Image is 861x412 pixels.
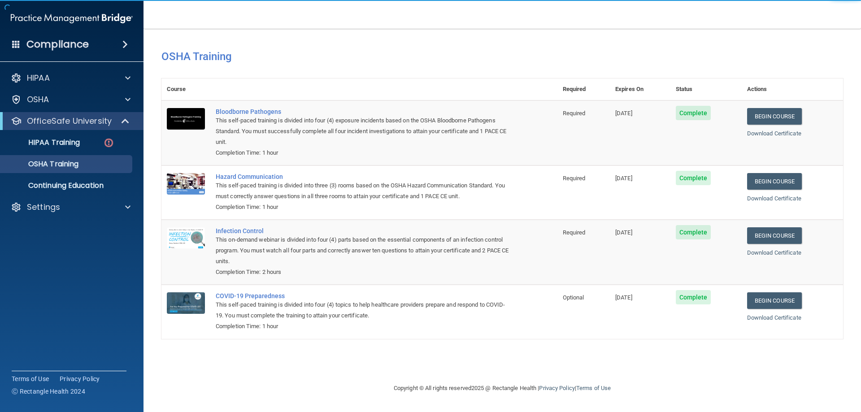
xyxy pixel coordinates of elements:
a: OfficeSafe University [11,116,130,126]
a: COVID-19 Preparedness [216,292,513,299]
a: Terms of Use [12,374,49,383]
p: Continuing Education [6,181,128,190]
span: Complete [676,106,711,120]
a: Terms of Use [576,385,611,391]
span: [DATE] [615,110,632,117]
th: Required [557,78,610,100]
a: Infection Control [216,227,513,234]
a: HIPAA [11,73,130,83]
span: Optional [563,294,584,301]
a: Privacy Policy [60,374,100,383]
span: [DATE] [615,175,632,182]
div: Completion Time: 1 hour [216,321,513,332]
span: Required [563,229,586,236]
span: Required [563,110,586,117]
a: Begin Course [747,292,802,309]
img: PMB logo [11,9,133,27]
img: danger-circle.6113f641.png [103,137,114,148]
div: Copyright © All rights reserved 2025 @ Rectangle Health | | [339,374,666,403]
p: Settings [27,202,60,213]
div: This on-demand webinar is divided into four (4) parts based on the essential components of an inf... [216,234,513,267]
span: Complete [676,225,711,239]
a: Download Certificate [747,195,801,202]
div: This self-paced training is divided into four (4) exposure incidents based on the OSHA Bloodborne... [216,115,513,147]
span: [DATE] [615,294,632,301]
a: Download Certificate [747,130,801,137]
a: OSHA [11,94,130,105]
div: Completion Time: 1 hour [216,202,513,213]
a: Download Certificate [747,314,801,321]
a: Begin Course [747,173,802,190]
th: Course [161,78,210,100]
a: Bloodborne Pathogens [216,108,513,115]
a: Begin Course [747,108,802,125]
div: Completion Time: 2 hours [216,267,513,278]
a: Hazard Communication [216,173,513,180]
a: Begin Course [747,227,802,244]
div: Completion Time: 1 hour [216,147,513,158]
p: HIPAA Training [6,138,80,147]
p: OfficeSafe University [27,116,112,126]
p: OSHA Training [6,160,78,169]
span: [DATE] [615,229,632,236]
p: HIPAA [27,73,50,83]
h4: OSHA Training [161,50,843,63]
span: Required [563,175,586,182]
a: Settings [11,202,130,213]
a: Download Certificate [747,249,801,256]
div: This self-paced training is divided into three (3) rooms based on the OSHA Hazard Communication S... [216,180,513,202]
span: Complete [676,290,711,304]
h4: Compliance [26,38,89,51]
th: Expires On [610,78,670,100]
th: Status [670,78,742,100]
a: Privacy Policy [539,385,574,391]
div: This self-paced training is divided into four (4) topics to help healthcare providers prepare and... [216,299,513,321]
th: Actions [742,78,843,100]
span: Complete [676,171,711,185]
span: Ⓒ Rectangle Health 2024 [12,387,85,396]
p: OSHA [27,94,49,105]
